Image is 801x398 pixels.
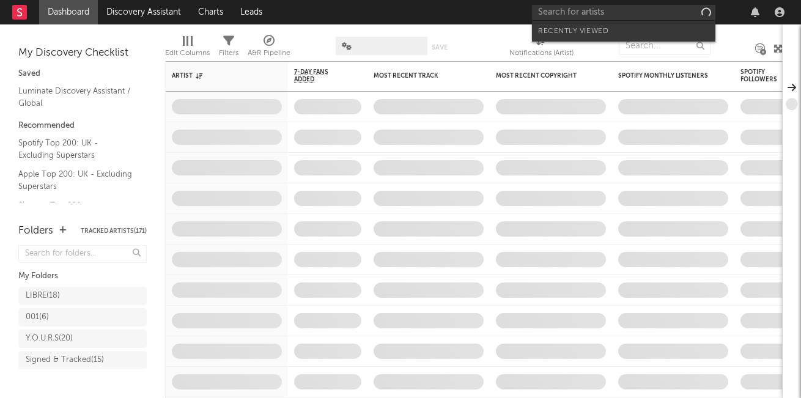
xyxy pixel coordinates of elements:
div: My Discovery Checklist [18,46,147,61]
div: Spotify Monthly Listeners [618,72,710,79]
a: 001(6) [18,308,147,326]
a: Apple Top 200: UK - Excluding Superstars [18,168,135,193]
div: Filters [219,46,238,61]
button: Save [432,44,448,51]
div: Folders [18,224,53,238]
div: Most Recent Track [374,72,465,79]
div: Artist [172,72,264,79]
div: Most Recent Copyright [496,72,588,79]
div: Spotify Followers [740,68,783,83]
input: Search for artists [532,5,715,20]
input: Search... [619,37,711,55]
a: Y.O.U.R.S(20) [18,330,147,348]
div: A&R Pipeline [248,46,290,61]
button: Tracked Artists(171) [81,228,147,234]
div: A&R Pipeline [248,31,290,66]
input: Search for folders... [18,245,147,263]
div: My Folders [18,269,147,284]
div: Filters [219,31,238,66]
a: Luminate Discovery Assistant / Global [18,84,135,109]
div: Edit Columns [165,31,210,66]
div: Signed & Tracked ( 15 ) [26,353,104,367]
a: Signed & Tracked(15) [18,351,147,369]
a: Spotify Top 200: UK - Excluding Superstars [18,136,135,161]
div: LIBRE ( 18 ) [26,289,60,303]
div: Notifications (Artist) [509,31,574,66]
div: Saved [18,67,147,81]
div: Y.O.U.R.S ( 20 ) [26,331,73,346]
div: Recommended [18,119,147,133]
div: 001 ( 6 ) [26,310,49,325]
div: Edit Columns [165,46,210,61]
a: LIBRE(18) [18,287,147,305]
div: Recently Viewed [538,24,709,39]
a: Shazam Top 200: [GEOGRAPHIC_DATA] [18,199,135,224]
div: Notifications (Artist) [509,46,574,61]
span: 7-Day Fans Added [294,68,343,83]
